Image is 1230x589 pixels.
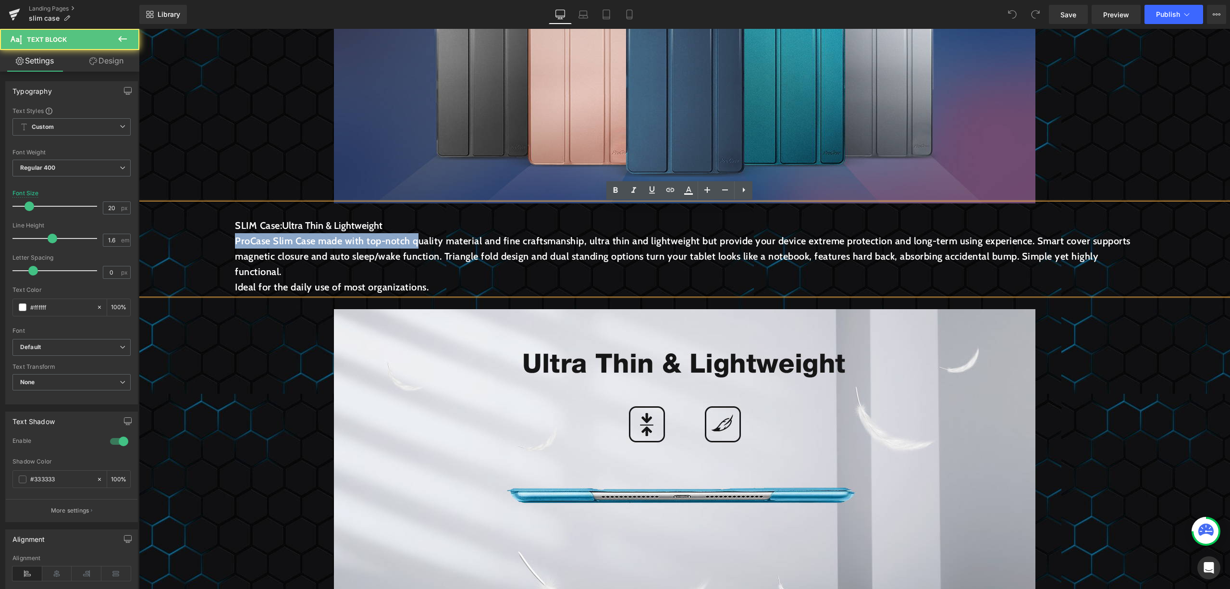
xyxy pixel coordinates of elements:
div: Font Size [12,190,39,197]
span: em [121,237,129,243]
span: Save [1060,10,1076,20]
input: Color [30,302,92,313]
div: Text Shadow [12,412,55,426]
a: Landing Pages [29,5,139,13]
div: % [107,299,130,316]
a: New Library [139,5,187,24]
button: Redo [1026,5,1045,24]
a: Design [72,50,141,72]
div: Enable [12,437,100,447]
div: Shadow Color [12,458,131,465]
div: Text Styles [12,107,131,114]
p: Ideal for the daily use of most organizations. [96,251,995,266]
b: Regular 400 [20,164,56,171]
a: Tablet [595,5,618,24]
div: Font Weight [12,149,131,156]
button: More [1207,5,1226,24]
div: Line Height [12,222,131,229]
div: Text Color [12,287,131,293]
div: Letter Spacing [12,254,131,261]
div: Typography [12,82,52,95]
span: slim case [29,14,60,22]
b: None [20,378,35,386]
a: Mobile [618,5,641,24]
div: Alignment [12,555,131,562]
button: Publish [1144,5,1203,24]
button: Undo [1003,5,1022,24]
i: Default [20,343,41,351]
div: Alignment [12,530,45,543]
input: Color [30,474,92,485]
div: Text Transform [12,363,131,370]
span: px [121,269,129,276]
p: ProCase Slim Case made with top-notch quality material and fine craftsmanship, ultra thin and lig... [96,204,995,251]
p: SLIM Case: [96,189,995,204]
a: Desktop [549,5,572,24]
button: More settings [6,499,137,522]
span: Publish [1156,11,1180,18]
div: % [107,471,130,488]
div: Font [12,327,131,334]
span: Text Block [27,36,67,43]
span: Library [158,10,180,19]
div: Open Intercom Messenger [1197,556,1220,579]
p: More settings [51,506,89,515]
b: Custom [32,123,54,131]
a: Laptop [572,5,595,24]
span: Ultra Thin & Lightweight [143,191,244,202]
span: Preview [1103,10,1129,20]
span: px [121,205,129,211]
a: Preview [1092,5,1141,24]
